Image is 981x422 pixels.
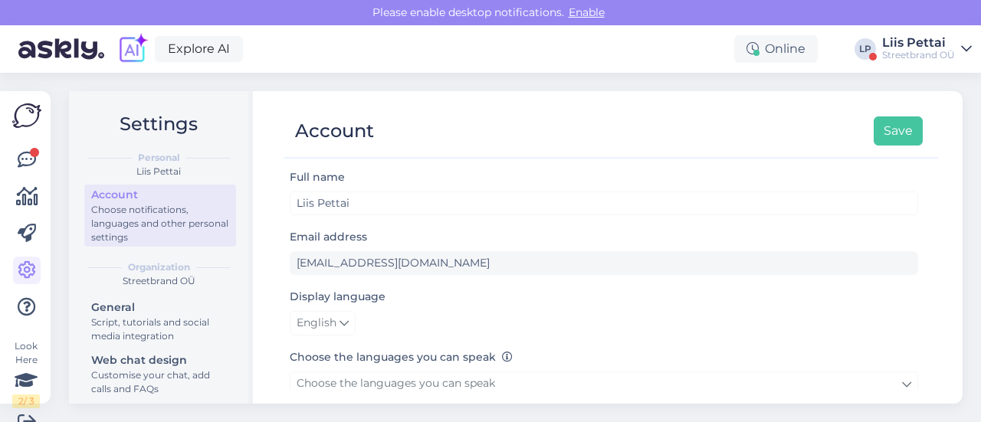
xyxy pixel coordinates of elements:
[290,251,918,275] input: Enter email
[734,35,818,63] div: Online
[84,185,236,247] a: AccountChoose notifications, languages and other personal settings
[290,289,386,305] label: Display language
[84,297,236,345] a: GeneralScript, tutorials and social media integration
[116,33,149,65] img: explore-ai
[874,116,923,146] button: Save
[128,260,190,274] b: Organization
[290,169,345,185] label: Full name
[81,165,236,178] div: Liis Pettai
[290,229,367,245] label: Email address
[81,274,236,288] div: Streetbrand OÜ
[564,5,609,19] span: Enable
[155,36,243,62] a: Explore AI
[91,203,229,244] div: Choose notifications, languages and other personal settings
[882,37,972,61] a: Liis PettaiStreetbrand OÜ
[138,151,180,165] b: Personal
[12,339,40,408] div: Look Here
[91,299,229,316] div: General
[295,116,374,146] div: Account
[290,349,513,365] label: Choose the languages you can speak
[84,350,236,398] a: Web chat designCustomise your chat, add calls and FAQs
[882,37,955,49] div: Liis Pettai
[91,352,229,368] div: Web chat design
[290,371,918,395] a: Choose the languages you can speak
[290,311,356,335] a: English
[91,316,229,343] div: Script, tutorials and social media integration
[297,315,336,332] span: English
[81,110,236,139] h2: Settings
[91,368,229,396] div: Customise your chat, add calls and FAQs
[855,38,876,60] div: LP
[882,49,955,61] div: Streetbrand OÜ
[12,394,40,408] div: 2 / 3
[12,103,41,128] img: Askly Logo
[290,191,918,215] input: Enter name
[91,187,229,203] div: Account
[297,376,495,390] span: Choose the languages you can speak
